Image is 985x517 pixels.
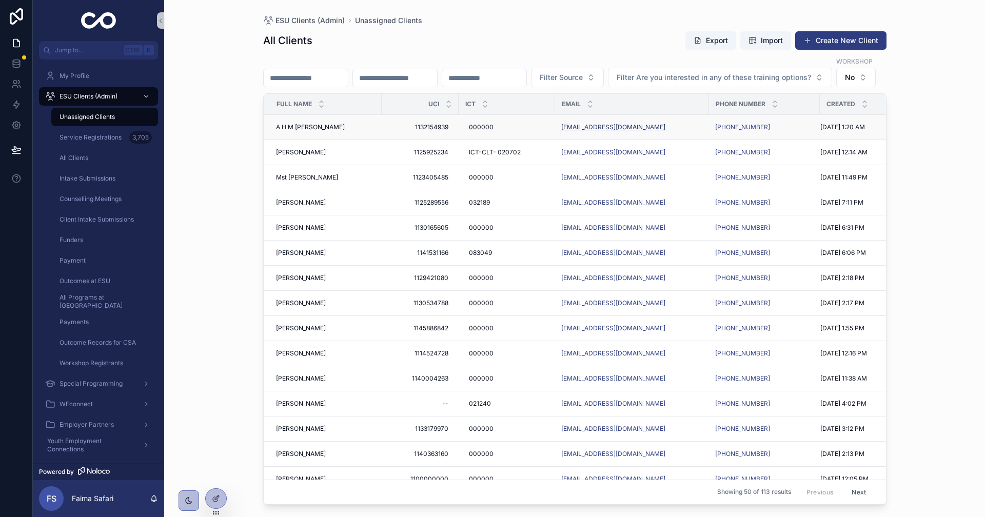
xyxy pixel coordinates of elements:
[276,123,376,131] a: A H M [PERSON_NAME]
[561,349,703,357] a: [EMAIL_ADDRESS][DOMAIN_NAME]
[820,349,914,357] a: [DATE] 12:16 PM
[836,56,873,66] label: Workshop
[51,333,158,352] a: Outcome Records for CSA
[562,100,581,108] span: Email
[55,46,120,54] span: Jump to...
[51,169,158,188] a: Intake Submissions
[820,148,914,156] a: [DATE] 12:14 AM
[276,349,326,357] span: [PERSON_NAME]
[355,15,422,26] span: Unassigned Clients
[388,169,452,186] a: 1123405485
[51,354,158,372] a: Workshop Registrants
[276,475,326,483] span: [PERSON_NAME]
[820,123,865,131] span: [DATE] 1:20 AM
[276,425,326,433] span: [PERSON_NAME]
[276,123,345,131] span: A H M [PERSON_NAME]
[465,100,476,108] span: ICT
[820,123,914,131] a: [DATE] 1:20 AM
[715,249,814,257] a: [PHONE_NUMBER]
[81,12,116,29] img: App logo
[715,374,814,383] a: [PHONE_NUMBER]
[60,195,122,203] span: Counselling Meetings
[561,374,703,383] a: [EMAIL_ADDRESS][DOMAIN_NAME]
[820,374,914,383] a: [DATE] 11:38 AM
[820,299,914,307] a: [DATE] 2:17 PM
[428,100,439,108] span: UCI
[561,173,703,182] a: [EMAIL_ADDRESS][DOMAIN_NAME]
[60,72,89,80] span: My Profile
[820,324,864,332] span: [DATE] 1:55 PM
[820,198,914,207] a: [DATE] 7:11 PM
[561,123,665,131] a: [EMAIL_ADDRESS][DOMAIN_NAME]
[388,220,452,236] a: 1130165605
[276,274,326,282] span: [PERSON_NAME]
[561,224,703,232] a: [EMAIL_ADDRESS][DOMAIN_NAME]
[561,400,665,408] a: [EMAIL_ADDRESS][DOMAIN_NAME]
[820,173,914,182] a: [DATE] 11:49 PM
[717,488,791,496] span: Showing 50 of 113 results
[276,198,326,207] span: [PERSON_NAME]
[715,249,770,257] a: [PHONE_NUMBER]
[392,324,448,332] span: 1145886842
[276,349,376,357] a: [PERSON_NAME]
[715,475,770,483] a: [PHONE_NUMBER]
[715,274,770,282] a: [PHONE_NUMBER]
[561,475,703,483] a: [EMAIL_ADDRESS][DOMAIN_NAME]
[276,299,326,307] span: [PERSON_NAME]
[51,149,158,167] a: All Clients
[561,198,665,207] a: [EMAIL_ADDRESS][DOMAIN_NAME]
[60,215,134,224] span: Client Intake Submissions
[715,198,814,207] a: [PHONE_NUMBER]
[392,299,448,307] span: 1130534788
[276,324,376,332] a: [PERSON_NAME]
[469,249,492,257] span: 083049
[60,318,89,326] span: Payments
[540,72,583,83] span: Filter Source
[39,415,158,434] a: Employer Partners
[60,113,115,121] span: Unassigned Clients
[561,249,665,257] a: [EMAIL_ADDRESS][DOMAIN_NAME]
[561,349,665,357] a: [EMAIL_ADDRESS][DOMAIN_NAME]
[51,292,158,311] a: All Programs at [GEOGRAPHIC_DATA]
[51,190,158,208] a: Counselling Meetings
[715,198,770,207] a: [PHONE_NUMBER]
[561,324,703,332] a: [EMAIL_ADDRESS][DOMAIN_NAME]
[392,450,448,458] span: 1140363160
[388,295,452,311] a: 1130534788
[561,224,665,232] a: [EMAIL_ADDRESS][DOMAIN_NAME]
[392,249,448,257] span: 1141531166
[465,169,549,186] a: 000000
[561,274,665,282] a: [EMAIL_ADDRESS][DOMAIN_NAME]
[276,475,376,483] a: [PERSON_NAME]
[60,359,123,367] span: Workshop Registrants
[469,374,494,383] span: 000000
[388,471,452,487] a: 1100000000
[388,345,452,362] a: 1114524728
[388,144,452,161] a: 1125925234
[845,72,855,83] span: No
[715,148,770,156] a: [PHONE_NUMBER]
[276,249,326,257] span: [PERSON_NAME]
[820,148,868,156] span: [DATE] 12:14 AM
[561,274,703,282] a: [EMAIL_ADDRESS][DOMAIN_NAME]
[561,249,703,257] a: [EMAIL_ADDRESS][DOMAIN_NAME]
[276,400,326,408] span: [PERSON_NAME]
[820,349,867,357] span: [DATE] 12:16 PM
[51,231,158,249] a: Funders
[465,194,549,211] a: 032189
[277,100,312,108] span: Full Name
[392,425,448,433] span: 1133179970
[388,370,452,387] a: 1140004263
[465,370,549,387] a: 000000
[51,210,158,229] a: Client Intake Submissions
[715,299,770,307] a: [PHONE_NUMBER]
[715,425,814,433] a: [PHONE_NUMBER]
[465,446,549,462] a: 000000
[392,123,448,131] span: 1132154939
[60,236,83,244] span: Funders
[469,425,494,433] span: 000000
[60,380,123,388] span: Special Programming
[276,198,376,207] a: [PERSON_NAME]
[39,67,158,85] a: My Profile
[145,46,153,54] span: K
